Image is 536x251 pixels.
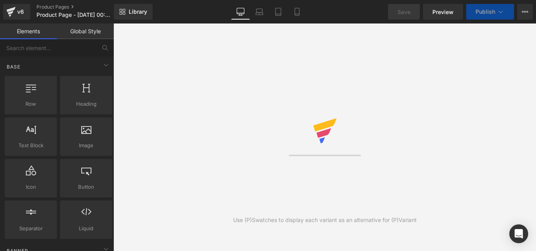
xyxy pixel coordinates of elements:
[36,12,112,18] span: Product Page - [DATE] 00:16:54
[6,63,21,70] span: Base
[7,224,55,233] span: Separator
[288,4,306,20] a: Mobile
[432,8,454,16] span: Preview
[62,224,110,233] span: Liquid
[397,8,410,16] span: Save
[7,183,55,191] span: Icon
[517,4,533,20] button: More
[114,4,153,20] a: New Library
[466,4,514,20] button: Publish
[62,183,110,191] span: Button
[509,224,528,243] div: Open Intercom Messenger
[231,4,250,20] a: Desktop
[36,4,127,10] a: Product Pages
[62,141,110,150] span: Image
[7,100,55,108] span: Row
[3,4,30,20] a: v6
[423,4,463,20] a: Preview
[57,23,114,39] a: Global Style
[16,7,26,17] div: v6
[269,4,288,20] a: Tablet
[62,100,110,108] span: Heading
[129,8,147,15] span: Library
[250,4,269,20] a: Laptop
[7,141,55,150] span: Text Block
[476,9,495,15] span: Publish
[233,216,417,224] div: Use (P)Swatches to display each variant as an alternative for (P)Variant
